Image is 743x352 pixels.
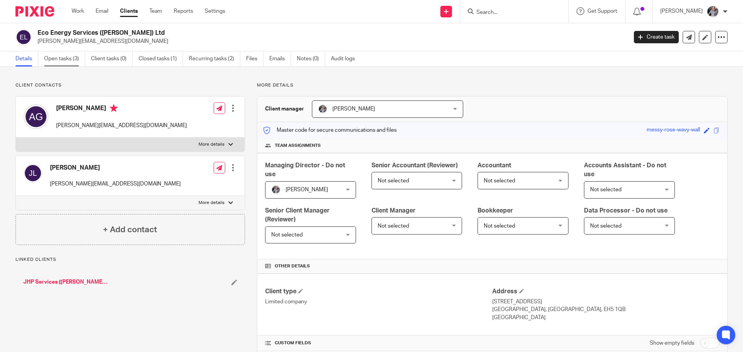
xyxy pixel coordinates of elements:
[707,5,719,18] img: -%20%20-%20studio@ingrained.co.uk%20for%20%20-20220223%20at%20101413%20-%201W1A2026.jpg
[269,51,291,66] a: Emails
[139,51,183,66] a: Closed tasks (1)
[590,223,621,229] span: Not selected
[647,126,700,135] div: messy-rose-wavy-wall
[257,82,728,88] p: More details
[371,162,458,168] span: Senior Accountant (Reviewer)
[38,29,505,37] h2: Eco Energy Services ([PERSON_NAME]) Ltd
[246,51,264,66] a: Files
[265,105,304,113] h3: Client manager
[484,223,515,229] span: Not selected
[199,141,224,148] p: More details
[263,126,397,134] p: Master code for secure communications and files
[15,51,38,66] a: Details
[590,187,621,192] span: Not selected
[484,178,515,184] span: Not selected
[15,257,245,263] p: Linked clients
[15,29,32,45] img: svg%3E
[44,51,85,66] a: Open tasks (3)
[332,106,375,112] span: [PERSON_NAME]
[110,104,118,112] i: Primary
[584,162,666,177] span: Accounts Assistant - Do not use
[265,298,492,306] p: Limited company
[199,200,224,206] p: More details
[24,104,48,129] img: svg%3E
[492,287,719,296] h4: Address
[492,306,719,313] p: [GEOGRAPHIC_DATA], [GEOGRAPHIC_DATA], EH5 1QB
[23,278,109,286] a: JHP Services ([PERSON_NAME]) Limited
[103,224,157,236] h4: + Add contact
[271,232,303,238] span: Not selected
[286,187,328,192] span: [PERSON_NAME]
[492,298,719,306] p: [STREET_ADDRESS]
[174,7,193,15] a: Reports
[50,164,181,172] h4: [PERSON_NAME]
[205,7,225,15] a: Settings
[50,180,181,188] p: [PERSON_NAME][EMAIL_ADDRESS][DOMAIN_NAME]
[265,207,330,223] span: Senior Client Manager (Reviewer)
[378,223,409,229] span: Not selected
[584,207,668,214] span: Data Processor - Do not use
[478,162,511,168] span: Accountant
[271,185,281,194] img: -%20%20-%20studio@ingrained.co.uk%20for%20%20-20220223%20at%20101413%20-%201W1A2026.jpg
[478,207,513,214] span: Bookkeeper
[120,7,138,15] a: Clients
[587,9,617,14] span: Get Support
[56,122,187,129] p: [PERSON_NAME][EMAIL_ADDRESS][DOMAIN_NAME]
[91,51,133,66] a: Client tasks (0)
[660,7,703,15] p: [PERSON_NAME]
[492,314,719,321] p: [GEOGRAPHIC_DATA]
[275,263,310,269] span: Other details
[15,82,245,88] p: Client contacts
[56,104,187,114] h4: [PERSON_NAME]
[24,164,42,182] img: svg%3E
[265,162,345,177] span: Managing Director - Do not use
[265,340,492,346] h4: CUSTOM FIELDS
[634,31,679,43] a: Create task
[650,339,694,347] label: Show empty fields
[297,51,325,66] a: Notes (0)
[318,104,327,114] img: -%20%20-%20studio@ingrained.co.uk%20for%20%20-20220223%20at%20101413%20-%201W1A2026.jpg
[189,51,240,66] a: Recurring tasks (2)
[371,207,416,214] span: Client Manager
[265,287,492,296] h4: Client type
[476,9,545,16] input: Search
[331,51,361,66] a: Audit logs
[275,143,321,149] span: Team assignments
[149,7,162,15] a: Team
[96,7,108,15] a: Email
[378,178,409,184] span: Not selected
[38,37,622,45] p: [PERSON_NAME][EMAIL_ADDRESS][DOMAIN_NAME]
[15,6,54,17] img: Pixie
[72,7,84,15] a: Work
